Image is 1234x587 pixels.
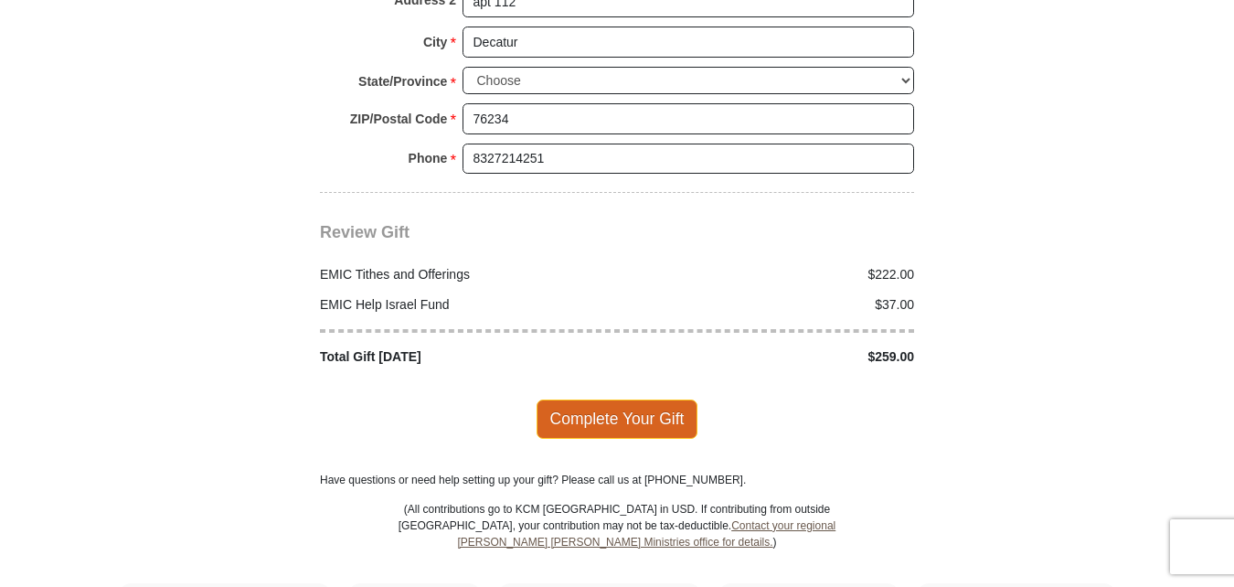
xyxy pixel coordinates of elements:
div: EMIC Tithes and Offerings [311,265,618,284]
strong: City [423,29,447,55]
div: Total Gift [DATE] [311,347,618,367]
div: $37.00 [617,295,924,315]
div: $222.00 [617,265,924,284]
div: EMIC Help Israel Fund [311,295,618,315]
strong: State/Province [358,69,447,94]
strong: Phone [409,145,448,171]
p: (All contributions go to KCM [GEOGRAPHIC_DATA] in USD. If contributing from outside [GEOGRAPHIC_D... [398,501,836,583]
span: Review Gift [320,223,410,241]
a: Contact your regional [PERSON_NAME] [PERSON_NAME] Ministries office for details. [457,519,835,549]
p: Have questions or need help setting up your gift? Please call us at [PHONE_NUMBER]. [320,472,914,488]
span: Complete Your Gift [537,400,698,438]
strong: ZIP/Postal Code [350,106,448,132]
div: $259.00 [617,347,924,367]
